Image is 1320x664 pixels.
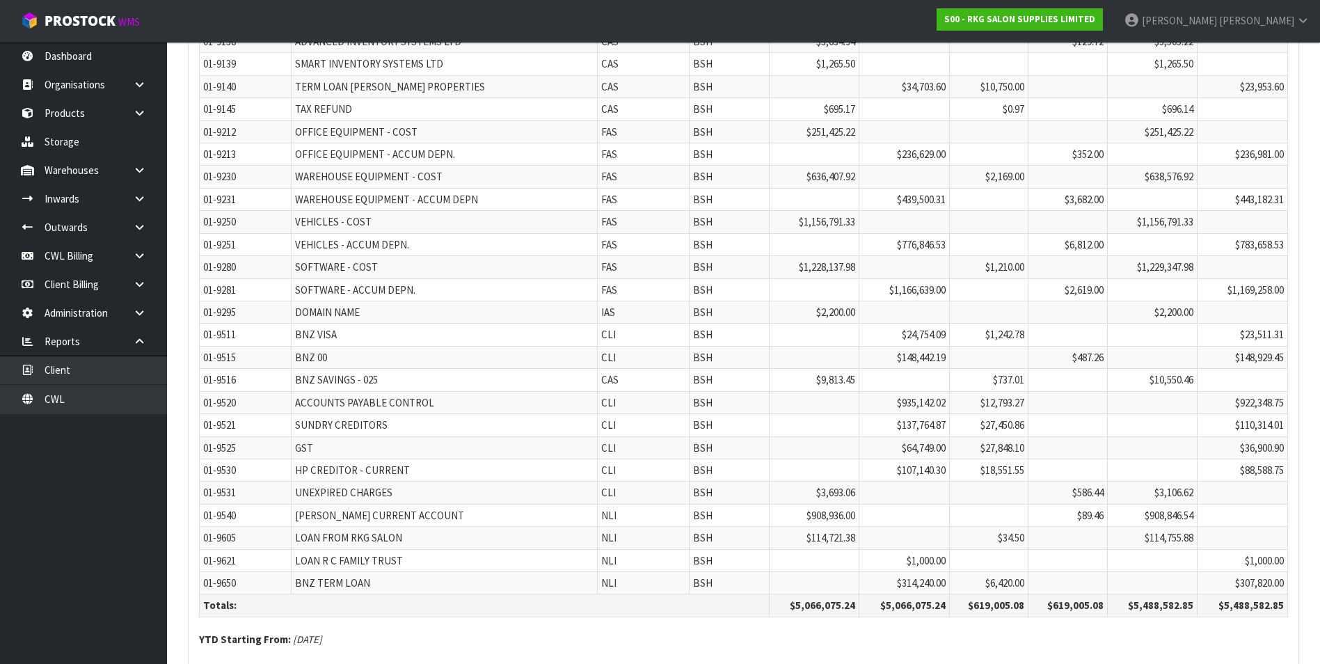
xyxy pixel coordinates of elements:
td: FAS [598,166,690,188]
span: $23,953.60 [1240,80,1284,93]
td: 01-9295 [200,301,292,324]
td: SUNDRY CREDITORS [291,414,597,436]
td: 01-9540 [200,504,292,526]
td: 01-9525 [200,436,292,459]
td: BNZ 00 [291,346,597,368]
td: BSH [690,504,770,526]
td: 01-9250 [200,211,292,233]
td: 01-9145 [200,98,292,120]
td: CLI [598,459,690,481]
span: $110,314.01 [1235,418,1284,432]
span: $1,000.00 [1245,554,1284,567]
td: BSH [690,436,770,459]
span: $36,900.90 [1240,441,1284,454]
span: $1,265.50 [816,57,855,70]
td: [PERSON_NAME] CURRENT ACCOUNT [291,504,597,526]
td: 01-9531 [200,482,292,504]
td: BSH [690,98,770,120]
td: CLI [598,482,690,504]
span: $137,764.87 [897,418,946,432]
span: $2,619.00 [1065,283,1104,297]
th: $619,005.08 [1028,594,1107,617]
td: NLI [598,572,690,594]
span: $27,450.86 [980,418,1024,432]
span: $34.50 [998,531,1024,544]
td: CAS [598,75,690,97]
td: BSH [690,459,770,481]
span: $34,703.60 [902,80,946,93]
span: $908,846.54 [1145,509,1193,522]
span: $107,140.30 [897,464,946,477]
span: [PERSON_NAME] [1219,14,1294,27]
td: 01-9621 [200,549,292,571]
th: Totals: [200,594,770,617]
td: CLI [598,391,690,413]
span: $148,929.45 [1235,351,1284,364]
span: $314,240.00 [897,576,946,590]
span: $2,200.00 [816,306,855,319]
span: $3,682.00 [1065,193,1104,206]
td: BSH [690,278,770,301]
span: $23,511.31 [1240,328,1284,341]
span: $783,658.53 [1235,238,1284,251]
td: NLI [598,549,690,571]
td: BSH [690,188,770,210]
td: WAREHOUSE EQUIPMENT - COST [291,166,597,188]
span: $10,750.00 [980,80,1024,93]
td: CLI [598,414,690,436]
td: WAREHOUSE EQUIPMENT - ACCUM DEPN [291,188,597,210]
span: $1,000.00 [907,554,946,567]
span: $3,106.62 [1154,486,1193,499]
strong: YTD Starting From: [199,633,291,646]
td: NLI [598,527,690,549]
td: IAS [598,301,690,324]
td: 01-9213 [200,143,292,166]
td: BSH [690,572,770,594]
span: $148,442.19 [897,351,946,364]
span: $1,228,137.98 [799,260,855,274]
span: $935,142.02 [897,396,946,409]
span: [PERSON_NAME] [1142,14,1217,27]
td: DOMAIN NAME [291,301,597,324]
td: GST [291,436,597,459]
td: FAS [598,188,690,210]
span: $638,576.92 [1145,170,1193,183]
td: FAS [598,143,690,166]
td: FAS [598,120,690,143]
td: BSH [690,324,770,346]
span: $1,169,258.00 [1227,283,1284,297]
span: $3,634.94 [816,35,855,48]
td: BSH [690,211,770,233]
td: FAS [598,233,690,255]
span: $24,754.09 [902,328,946,341]
td: BSH [690,256,770,278]
td: BSH [690,120,770,143]
td: 01-9515 [200,346,292,368]
td: BSH [690,75,770,97]
td: 01-9605 [200,527,292,549]
span: $1,210.00 [985,260,1024,274]
span: $695.17 [824,102,855,116]
span: $352.00 [1072,148,1104,161]
th: $5,488,582.85 [1198,594,1288,617]
span: $586.44 [1072,486,1104,499]
span: $12,793.27 [980,396,1024,409]
td: HP CREDITOR - CURRENT [291,459,597,481]
span: $27,848.10 [980,441,1024,454]
td: UNEXPIRED CHARGES [291,482,597,504]
span: $1,156,791.33 [1137,215,1193,228]
td: SMART INVENTORY SYSTEMS LTD [291,53,597,75]
span: $6,420.00 [985,576,1024,590]
span: $236,629.00 [897,148,946,161]
span: $443,182.31 [1235,193,1284,206]
span: $6,812.00 [1065,238,1104,251]
td: CLI [598,324,690,346]
span: $0.97 [1003,102,1024,116]
span: $3,693.06 [816,486,855,499]
td: CAS [598,53,690,75]
td: 01-9521 [200,414,292,436]
td: 01-9650 [200,572,292,594]
th: $5,488,582.85 [1107,594,1198,617]
td: LOAN R C FAMILY TRUST [291,549,597,571]
span: $9,813.45 [816,373,855,386]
